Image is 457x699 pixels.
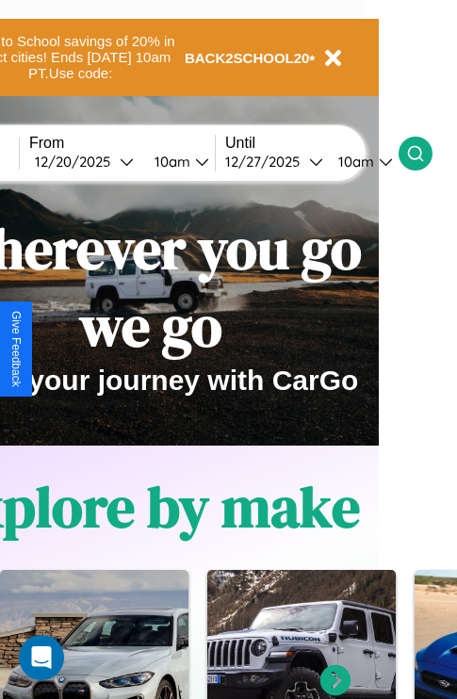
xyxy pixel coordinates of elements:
div: 10am [329,153,379,171]
label: From [29,135,215,152]
div: 10am [145,153,195,171]
button: 10am [323,152,399,171]
button: 10am [139,152,215,171]
label: Until [225,135,399,152]
div: Give Feedback [9,311,23,387]
div: Open Intercom Messenger [19,635,64,680]
div: 12 / 27 / 2025 [225,153,309,171]
div: 12 / 20 / 2025 [35,153,120,171]
button: 12/20/2025 [29,152,139,171]
b: BACK2SCHOOL20 [185,50,310,66]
